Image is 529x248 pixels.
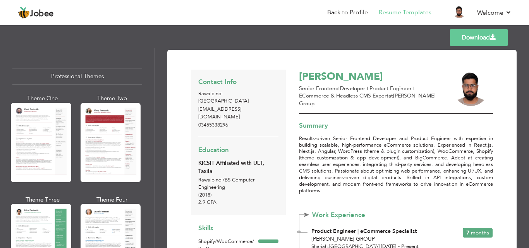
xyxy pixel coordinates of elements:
[453,71,488,106] img: hei7KASvTNx1wAAAABJRU5ErkJggg==
[477,8,512,17] a: Welcome
[30,10,54,18] span: Jobee
[299,122,493,130] h3: Summary
[471,229,489,236] span: Months
[312,212,378,219] span: Work Experience
[198,199,216,206] span: 2.9 GPA
[198,225,278,232] h3: Skills
[466,229,469,236] span: 7
[198,192,211,198] span: (2018)
[311,227,417,235] span: Product Engineer | eCommerce Specialist
[311,235,375,243] span: [PERSON_NAME] Group
[299,135,493,194] p: Results-driven Senior Frontend Developer and Product Engineer with expertise in building scalable...
[12,94,73,103] div: Theme One
[82,94,143,103] div: Theme Two
[453,6,465,18] img: Profile Img
[223,176,225,183] span: /
[17,7,54,19] a: Jobee
[198,176,254,191] span: Rawalpindi BS Computer Engineering
[82,196,143,204] div: Theme Four
[17,7,30,19] img: jobee.io
[299,71,445,83] h3: [PERSON_NAME]
[198,147,278,154] h3: Education
[12,68,142,85] div: Professional Themes
[198,159,278,175] div: KICSIT Affiliated with UET, Taxila
[198,121,278,129] p: 03455338296
[12,196,73,204] div: Theme Three
[198,79,278,86] h3: Contact Info
[299,85,445,108] p: Senior Frontend Developer | Product Engineer | eCommerce & Headless CMS Expert [PERSON_NAME] Group
[450,29,508,46] a: Download
[198,106,278,121] p: [EMAIL_ADDRESS][DOMAIN_NAME]
[198,90,278,105] p: Rawalpindi [GEOGRAPHIC_DATA]
[327,8,368,17] a: Back to Profile
[379,8,431,17] a: Resume Templates
[388,92,393,99] span: at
